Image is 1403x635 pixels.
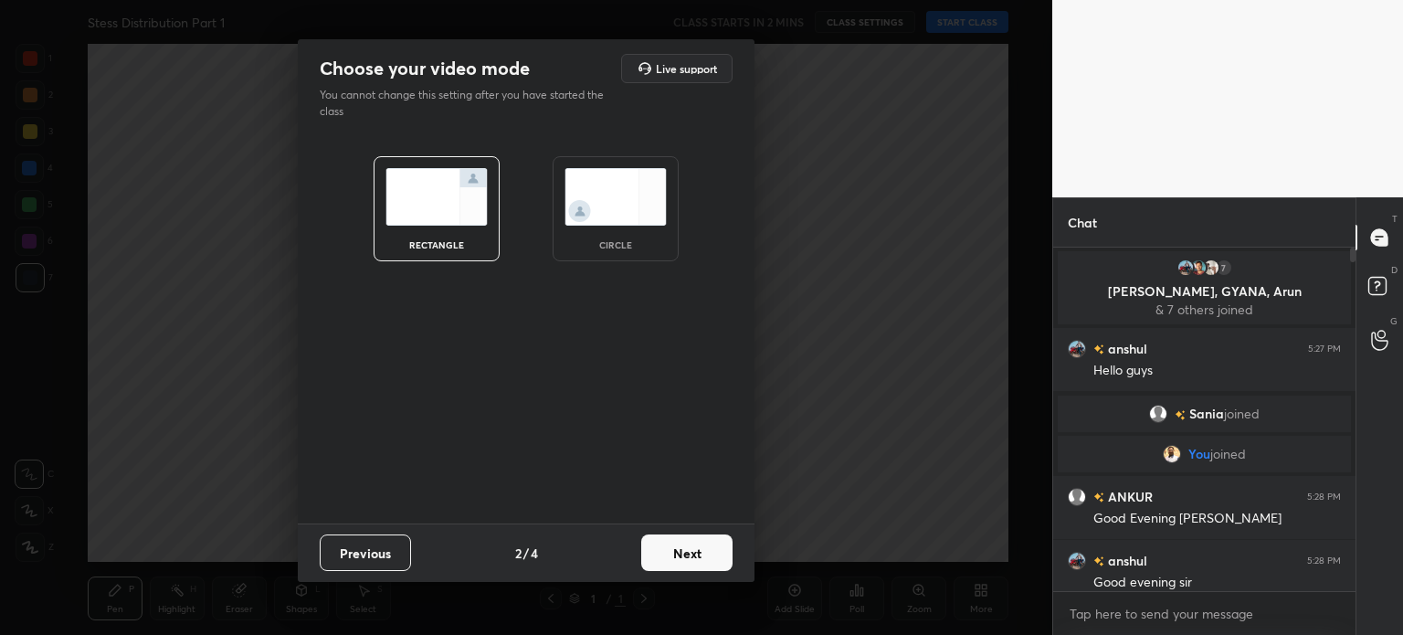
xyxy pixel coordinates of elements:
div: 7 [1215,259,1233,277]
div: 5:28 PM [1307,492,1341,503]
h4: 4 [531,544,538,563]
img: 648e4a7319f2405cafa027c238545383.jpg [1176,259,1195,277]
img: normalScreenIcon.ae25ed63.svg [385,168,488,226]
div: 5:28 PM [1307,556,1341,566]
p: & 7 others joined [1069,302,1340,317]
img: no-rating-badge.077c3623.svg [1093,492,1104,503]
h6: ANKUR [1104,487,1153,506]
span: joined [1210,447,1246,461]
h4: 2 [515,544,522,563]
p: [PERSON_NAME], GYANA, Arun [1069,284,1340,299]
img: no-rating-badge.077c3623.svg [1093,344,1104,355]
div: 5:27 PM [1308,344,1341,355]
h4: / [523,544,529,563]
div: circle [579,240,652,249]
img: no-rating-badge.077c3623.svg [1175,410,1186,420]
p: Chat [1053,198,1112,247]
img: 648e4a7319f2405cafa027c238545383.jpg [1068,340,1086,358]
img: no-rating-badge.077c3623.svg [1093,556,1104,566]
h2: Choose your video mode [320,57,530,80]
p: You cannot change this setting after you have started the class [320,87,616,120]
div: Hello guys [1093,362,1341,380]
img: default.png [1149,405,1167,423]
span: joined [1224,407,1260,421]
button: Previous [320,534,411,571]
button: Next [641,534,733,571]
p: D [1391,263,1398,277]
img: 648e4a7319f2405cafa027c238545383.jpg [1068,552,1086,570]
h6: anshul [1104,339,1147,358]
div: rectangle [400,240,473,249]
span: You [1188,447,1210,461]
div: grid [1053,248,1356,591]
img: fda5f69eff034ab9acdd9fb98457250a.jpg [1163,445,1181,463]
p: G [1390,314,1398,328]
img: fb9f014f4cc145039feebb982c3c5578.jpg [1202,259,1220,277]
img: circleScreenIcon.acc0effb.svg [564,168,667,226]
div: Good Evening [PERSON_NAME] [1093,510,1341,528]
img: 1723d55030a641ac916dadf7c8194f39.14183706_ [1189,259,1208,277]
div: Good evening sir [1093,574,1341,592]
span: Sania [1189,407,1224,421]
h6: anshul [1104,551,1147,570]
h5: Live support [656,63,717,74]
p: T [1392,212,1398,226]
img: 008a6533495840e8a518b6e13d9ef3fd.png [1068,488,1086,506]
